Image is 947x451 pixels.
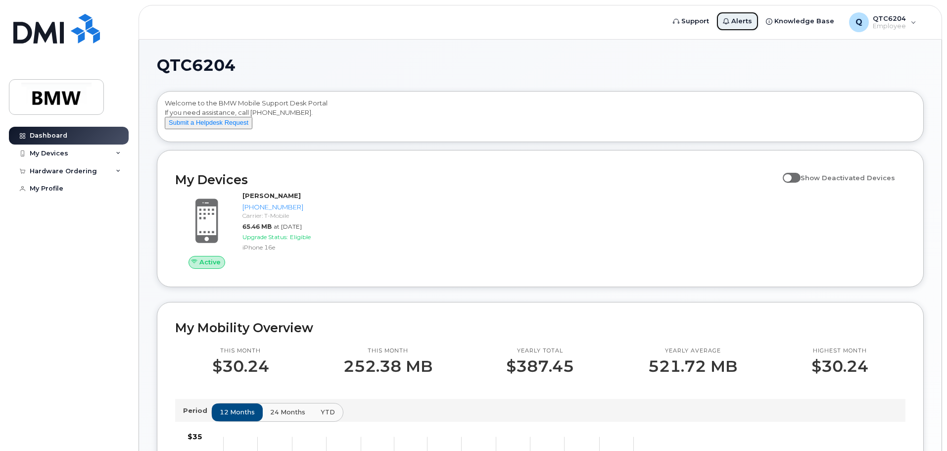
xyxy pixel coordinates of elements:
tspan: $35 [188,432,202,441]
p: Period [183,406,211,415]
span: Eligible [290,233,311,241]
span: YTD [321,407,335,417]
iframe: Messenger Launcher [904,408,940,444]
p: Yearly average [648,347,737,355]
h2: My Mobility Overview [175,320,905,335]
span: at [DATE] [274,223,302,230]
p: 521.72 MB [648,357,737,375]
p: This month [212,347,269,355]
h2: My Devices [175,172,778,187]
p: Highest month [811,347,868,355]
span: Show Deactivated Devices [801,174,895,182]
span: 24 months [270,407,305,417]
div: [PHONE_NUMBER] [242,202,345,212]
div: Welcome to the BMW Mobile Support Desk Portal If you need assistance, call [PHONE_NUMBER]. [165,99,916,138]
p: $30.24 [811,357,868,375]
div: Carrier: T-Mobile [242,211,345,220]
p: This month [343,347,432,355]
a: Active[PERSON_NAME][PHONE_NUMBER]Carrier: T-Mobile65.46 MBat [DATE]Upgrade Status:EligibleiPhone 16e [175,191,349,268]
div: iPhone 16e [242,243,345,251]
p: $30.24 [212,357,269,375]
a: Submit a Helpdesk Request [165,118,252,126]
p: 252.38 MB [343,357,432,375]
button: Submit a Helpdesk Request [165,117,252,129]
span: Upgrade Status: [242,233,288,241]
strong: [PERSON_NAME] [242,192,301,200]
p: $387.45 [506,357,574,375]
p: Yearly total [506,347,574,355]
span: 65.46 MB [242,223,272,230]
span: QTC6204 [157,58,236,73]
input: Show Deactivated Devices [783,168,791,176]
span: Active [199,257,221,267]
